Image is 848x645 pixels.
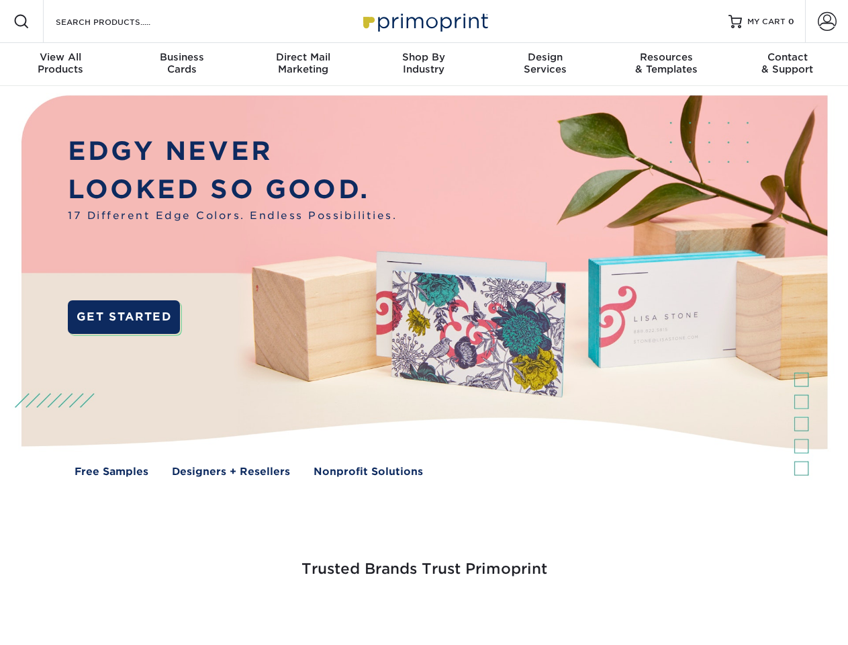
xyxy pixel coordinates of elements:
span: Direct Mail [242,51,363,63]
a: Contact& Support [727,43,848,86]
p: LOOKED SO GOOD. [68,171,397,209]
a: BusinessCards [121,43,242,86]
span: 0 [788,17,794,26]
a: Designers + Resellers [172,464,290,480]
img: Primoprint [357,7,491,36]
a: Direct MailMarketing [242,43,363,86]
span: Business [121,51,242,63]
span: MY CART [747,16,786,28]
span: Shop By [363,51,484,63]
a: Free Samples [75,464,148,480]
span: 17 Different Edge Colors. Endless Possibilities. [68,208,397,224]
span: Design [485,51,606,63]
div: Services [485,51,606,75]
div: & Templates [606,51,726,75]
span: Resources [606,51,726,63]
div: Industry [363,51,484,75]
span: Contact [727,51,848,63]
input: SEARCH PRODUCTS..... [54,13,185,30]
a: DesignServices [485,43,606,86]
h3: Trusted Brands Trust Primoprint [32,528,817,594]
div: Cards [121,51,242,75]
div: & Support [727,51,848,75]
a: Resources& Templates [606,43,726,86]
p: EDGY NEVER [68,132,397,171]
a: Nonprofit Solutions [314,464,423,480]
div: Marketing [242,51,363,75]
a: GET STARTED [68,300,180,334]
a: Shop ByIndustry [363,43,484,86]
